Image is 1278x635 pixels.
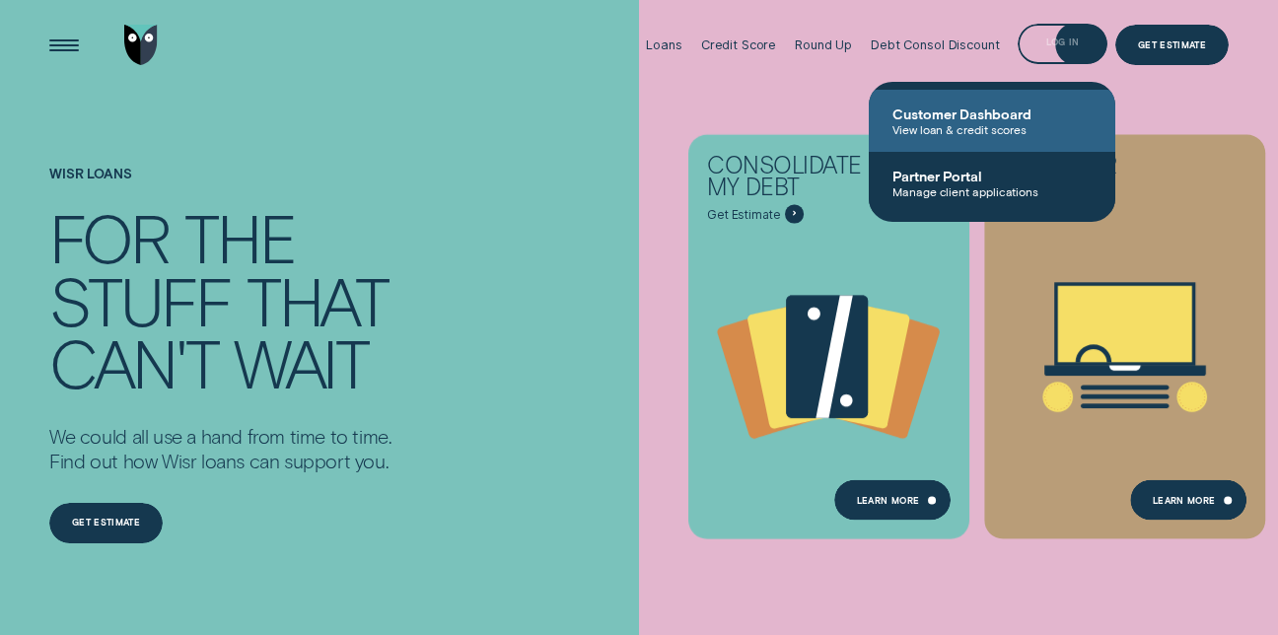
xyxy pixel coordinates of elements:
[49,166,390,207] h1: Wisr loans
[1018,24,1107,64] button: Log in
[49,206,390,394] h4: For the stuff that can't wait
[247,269,389,332] div: that
[892,184,1092,198] span: Manage client applications
[49,424,390,472] p: We could all use a hand from time to time. Find out how Wisr loans can support you.
[892,168,1092,184] span: Partner Portal
[1130,480,1246,521] a: Learn More
[1115,25,1229,65] a: Get Estimate
[184,206,295,269] div: the
[1003,153,1182,182] div: Buy a car
[892,122,1092,136] span: View loan & credit scores
[795,37,852,52] div: Round Up
[49,503,163,543] a: Get estimate
[44,25,85,65] button: Open Menu
[688,134,969,528] a: Consolidate my debt - Learn more
[892,106,1092,122] span: Customer Dashboard
[869,90,1115,152] a: Customer DashboardView loan & credit scores
[701,37,776,52] div: Credit Score
[124,25,158,65] img: Wisr
[869,152,1115,214] a: Partner PortalManage client applications
[707,206,781,221] span: Get Estimate
[707,153,887,205] div: Consolidate my debt
[871,37,999,52] div: Debt Consol Discount
[234,331,369,394] div: wait
[49,269,231,332] div: stuff
[1046,37,1079,45] div: Log in
[49,331,218,394] div: can't
[834,480,951,521] a: Learn more
[646,37,681,52] div: Loans
[984,134,1265,528] a: Buy a car - Learn more
[49,206,169,269] div: For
